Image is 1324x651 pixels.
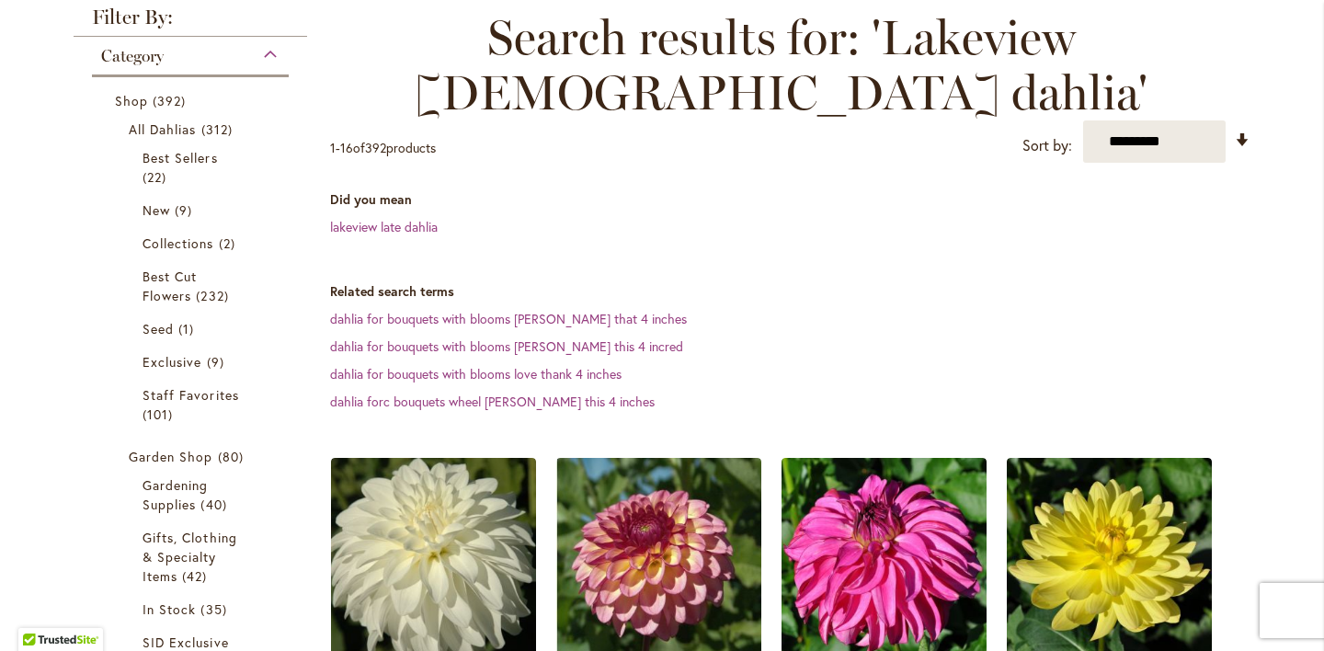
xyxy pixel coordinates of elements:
span: Gifts, Clothing & Specialty Items [143,529,237,585]
a: In Stock [143,600,243,619]
iframe: Launch Accessibility Center [14,586,65,637]
a: lakeview late dahlia [330,218,438,235]
a: New [143,200,243,220]
a: dahlia forc bouquets wheel [PERSON_NAME] this 4 inches [330,393,655,410]
a: Collections [143,234,243,253]
a: Garden Shop [129,447,257,466]
dt: Related search terms [330,282,1250,301]
span: 40 [200,495,231,514]
span: In Stock [143,600,196,618]
a: dahlia for bouquets with blooms [PERSON_NAME] this 4 incred [330,337,683,355]
span: 1 [178,319,199,338]
span: All Dahlias [129,120,197,138]
span: New [143,201,170,219]
a: dahlia for bouquets with blooms [PERSON_NAME] that 4 inches [330,310,687,327]
span: Seed [143,320,174,337]
span: 9 [207,352,229,371]
span: 392 [153,91,190,110]
span: 22 [143,167,171,187]
span: Exclusive [143,353,201,371]
span: 1 [330,139,336,156]
span: Category [101,46,164,66]
span: 42 [182,566,211,586]
p: - of products [330,133,436,163]
a: Staff Favorites [143,385,243,424]
span: Staff Favorites [143,386,239,404]
span: 9 [175,200,197,220]
span: Shop [115,92,148,109]
a: Exclusive [143,352,243,371]
span: Gardening Supplies [143,476,208,513]
span: 312 [201,120,237,139]
span: Best Cut Flowers [143,268,197,304]
span: Collections [143,234,214,252]
span: 232 [196,286,233,305]
span: 35 [200,600,231,619]
span: 392 [365,139,386,156]
a: Gifts, Clothing &amp; Specialty Items [143,528,243,586]
a: Gardening Supplies [143,475,243,514]
span: Search results for: 'Lakeview [DEMOGRAPHIC_DATA] dahlia' [330,10,1232,120]
label: Sort by: [1022,129,1072,163]
a: All Dahlias [129,120,257,139]
span: Best Sellers [143,149,218,166]
span: Garden Shop [129,448,213,465]
a: Best Sellers [143,148,243,187]
dt: Did you mean [330,190,1250,209]
span: 16 [340,139,353,156]
span: 2 [219,234,240,253]
a: Shop [115,91,270,110]
span: 101 [143,405,177,424]
span: SID Exclusive [143,634,229,651]
strong: Filter By: [74,7,307,37]
span: 80 [218,447,248,466]
a: Best Cut Flowers [143,267,243,305]
a: dahlia for bouquets with blooms love thank 4 inches [330,365,622,383]
a: Seed [143,319,243,338]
